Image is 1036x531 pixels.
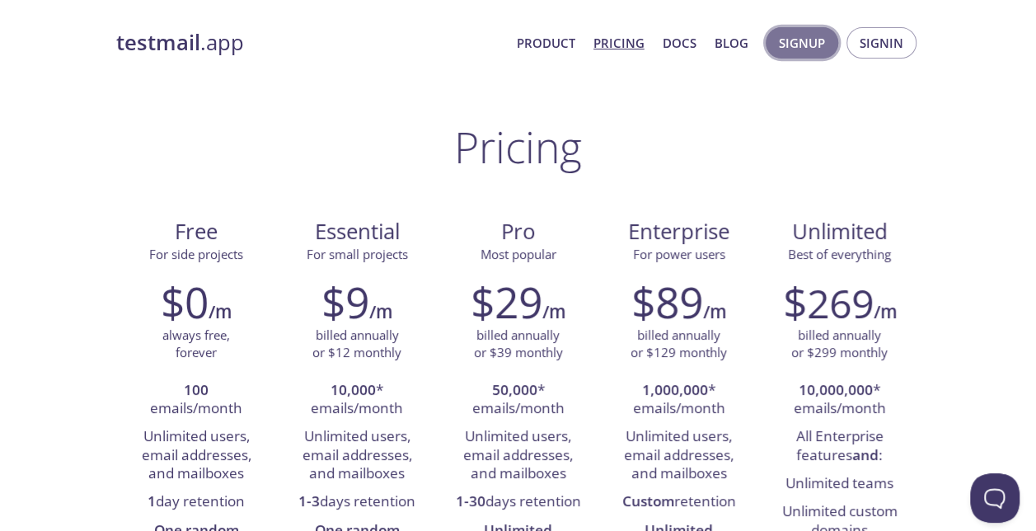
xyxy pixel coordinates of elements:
li: * emails/month [611,377,747,424]
h6: /m [874,298,897,326]
li: * emails/month [771,377,907,424]
span: Free [129,218,264,246]
li: Unlimited users, email addresses, and mailboxes [129,423,265,488]
iframe: Help Scout Beacon - Open [970,473,1020,523]
strong: 1,000,000 [642,380,708,399]
span: Unlimited [792,217,888,246]
h2: $9 [321,277,369,327]
strong: testmail [116,28,200,57]
h6: /m [542,298,565,326]
span: Signup [779,32,825,54]
span: Enterprise [612,218,746,246]
li: Unlimited users, email addresses, and mailboxes [289,423,425,488]
strong: 10,000,000 [799,380,873,399]
h2: $0 [161,277,209,327]
li: days retention [450,488,586,516]
li: * emails/month [450,377,586,424]
li: retention [611,488,747,516]
p: billed annually or $299 monthly [791,327,888,362]
p: always free, forever [162,327,230,362]
a: Pricing [593,32,645,54]
strong: 1-30 [456,491,485,510]
h2: $89 [631,277,703,327]
strong: 1 [148,491,156,510]
a: Blog [715,32,748,54]
li: Unlimited teams [771,470,907,498]
strong: Custom [622,491,674,510]
strong: 50,000 [492,380,537,399]
li: emails/month [129,377,265,424]
li: days retention [289,488,425,516]
span: Pro [451,218,585,246]
a: Docs [663,32,696,54]
span: For power users [633,246,725,262]
li: Unlimited users, email addresses, and mailboxes [450,423,586,488]
li: * emails/month [289,377,425,424]
span: Best of everything [788,246,891,262]
span: Essential [290,218,424,246]
a: Product [517,32,575,54]
strong: and [852,445,879,464]
li: All Enterprise features : [771,423,907,470]
button: Signup [766,27,838,59]
h6: /m [369,298,392,326]
a: testmail.app [116,29,504,57]
strong: 1-3 [298,491,320,510]
strong: 10,000 [330,380,376,399]
p: billed annually or $39 monthly [474,327,563,362]
span: For small projects [307,246,408,262]
span: 269 [807,276,874,330]
h1: Pricing [454,122,582,172]
span: Most popular [480,246,556,262]
p: billed annually or $129 monthly [631,327,727,362]
li: Unlimited users, email addresses, and mailboxes [611,423,747,488]
button: Signin [846,27,916,59]
p: billed annually or $12 monthly [312,327,401,362]
h2: $ [783,277,874,327]
h6: /m [703,298,726,326]
span: For side projects [149,246,243,262]
strong: 100 [184,380,209,399]
h2: $29 [471,277,542,327]
span: Signin [860,32,903,54]
li: day retention [129,488,265,516]
h6: /m [209,298,232,326]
